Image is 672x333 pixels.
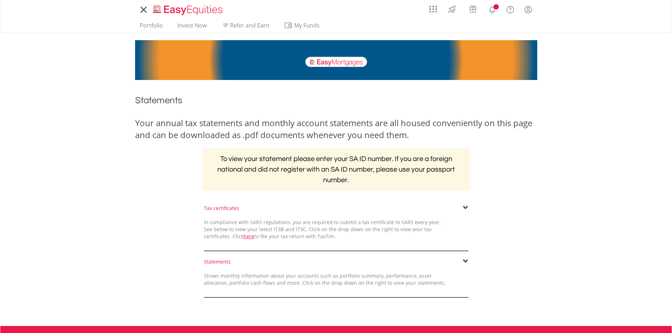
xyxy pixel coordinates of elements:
a: Refer and Earn [218,22,272,33]
span: In compliance with SARS regulations, you are required to submit a tax certificate to SARS every y... [204,219,441,240]
a: Invest Now [175,22,210,33]
div: Statements [204,258,468,265]
div: Your annual tax statements and monthly account statements are all housed conveniently on this pag... [135,117,537,141]
span: Refer and Earn [230,21,270,29]
a: Notifications [483,2,501,16]
span: Click to file your tax return with TaxTim. [232,233,336,240]
div: Tax certificates [204,205,468,212]
a: here [243,233,254,240]
a: Home page [150,2,225,16]
span: My Funds [284,21,330,30]
img: EasyMortage Promotion Banner [135,40,537,80]
img: vouchers-v2.svg [467,4,479,15]
div: Shows monthly information about your accounts such as portfolio summary, performance, asset alloc... [199,272,451,286]
a: FAQ's and Support [501,2,519,16]
img: thrive-v2.svg [446,4,458,15]
a: Vouchers [462,2,483,15]
a: My Profile [519,2,537,17]
span: Statements [135,96,182,105]
img: EasyEquities_Logo.png [152,4,225,16]
a: Portfolio [137,22,166,33]
img: grid-menu-icon.svg [429,5,437,13]
h2: To view your statement please enter your SA ID number. If you are a foreign national and did not ... [202,148,470,191]
a: AppsGrid [425,2,442,13]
